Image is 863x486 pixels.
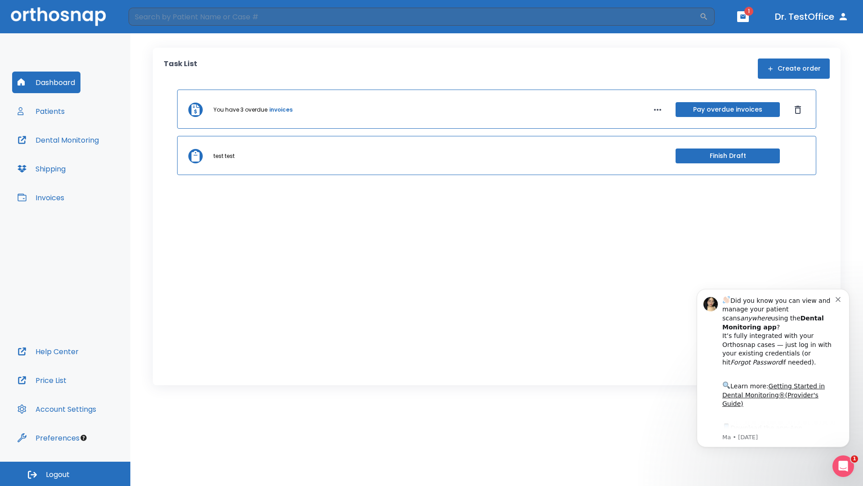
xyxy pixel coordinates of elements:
[12,158,71,180] button: Shipping
[39,158,152,166] p: Message from Ma, sent 2w ago
[214,152,235,160] p: test test
[214,106,267,114] p: You have 3 overdue
[12,427,85,449] button: Preferences
[851,455,858,463] span: 1
[12,341,84,362] button: Help Center
[676,102,780,117] button: Pay overdue invoices
[129,8,699,26] input: Search by Patient Name or Case #
[758,58,830,79] button: Create order
[12,398,102,420] button: Account Settings
[46,470,70,480] span: Logout
[683,275,863,462] iframe: Intercom notifications message
[152,19,160,27] button: Dismiss notification
[832,455,854,477] iframe: Intercom live chat
[12,100,70,122] button: Patients
[39,149,119,165] a: App Store
[39,147,152,193] div: Download the app: | ​ Let us know if you need help getting started!
[12,369,72,391] button: Price List
[791,103,805,117] button: Dismiss
[12,129,104,151] button: Dental Monitoring
[744,7,753,16] span: 1
[164,58,197,79] p: Task List
[676,148,780,163] button: Finish Draft
[12,187,70,208] button: Invoices
[12,72,80,93] button: Dashboard
[269,106,293,114] a: invoices
[11,7,106,26] img: Orthosnap
[771,9,852,25] button: Dr. TestOffice
[80,434,88,442] div: Tooltip anchor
